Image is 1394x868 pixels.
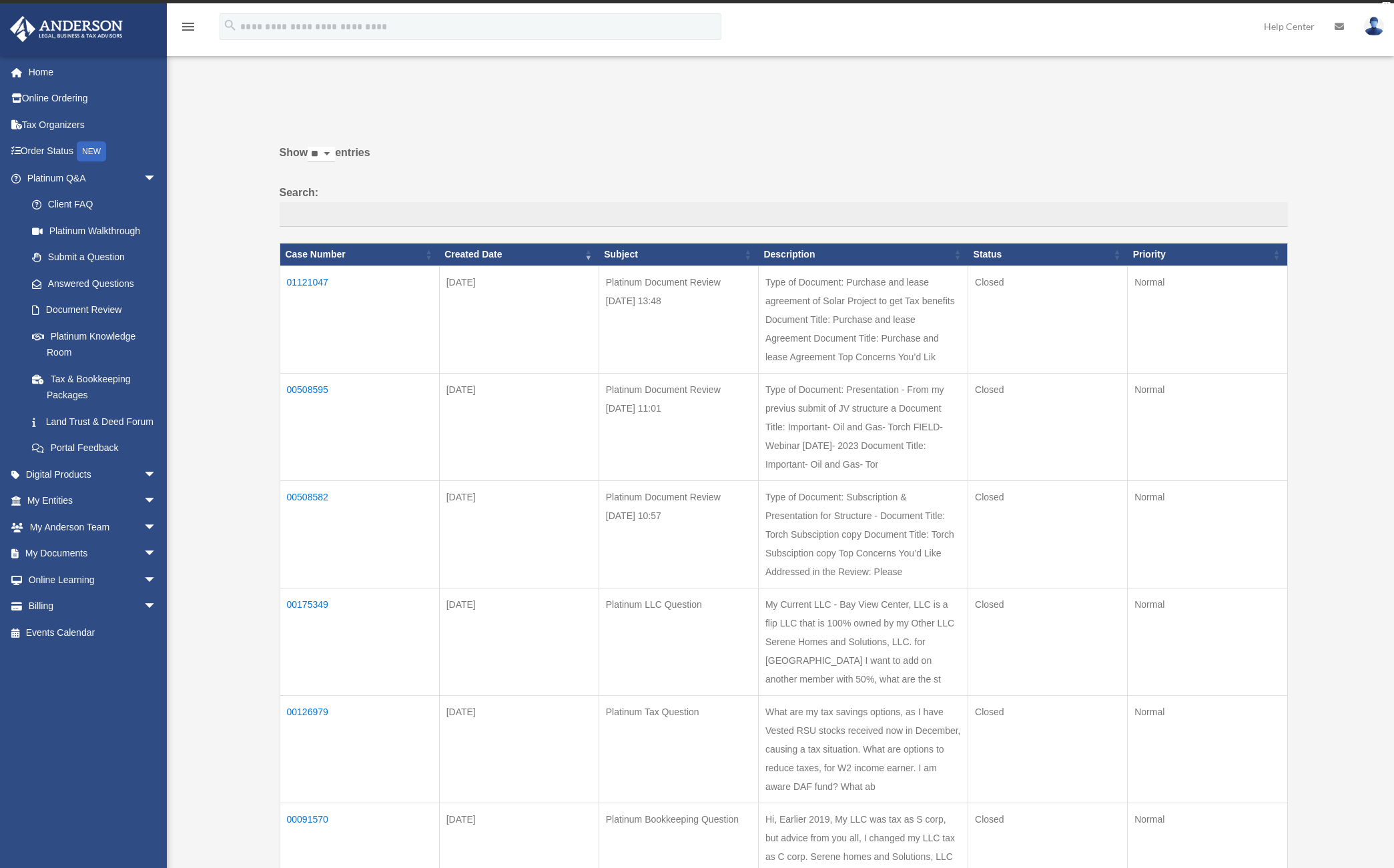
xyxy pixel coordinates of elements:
td: Normal [1128,588,1287,695]
td: Closed [968,373,1128,480]
i: search [223,18,238,33]
a: Submit a Question [19,244,170,271]
th: Status: activate to sort column ascending [968,244,1128,266]
td: [DATE] [439,373,599,480]
a: Digital Productsarrow_drop_down [9,461,177,488]
a: Online Ordering [9,85,177,112]
input: Search: [280,202,1288,228]
img: Anderson Advisors Platinum Portal [6,16,127,42]
span: arrow_drop_down [143,461,170,488]
a: Land Trust & Deed Forum [19,408,170,435]
span: arrow_drop_down [143,566,170,594]
th: Created Date: activate to sort column ascending [439,244,599,266]
th: Priority: activate to sort column ascending [1128,244,1287,266]
select: Showentries [308,147,335,162]
a: Tax & Bookkeeping Packages [19,366,170,408]
td: Type of Document: Presentation - From my previus submit of JV structure a Document Title: Importa... [758,373,968,480]
td: What are my tax savings options, as I have Vested RSU stocks received now in December, causing a ... [758,695,968,803]
a: Billingarrow_drop_down [9,593,177,620]
td: 00508582 [280,480,439,588]
a: Tax Organizers [9,111,177,138]
td: 00175349 [280,588,439,695]
a: My Anderson Teamarrow_drop_down [9,514,177,540]
a: My Entitiesarrow_drop_down [9,488,177,514]
td: Platinum Tax Question [599,695,758,803]
td: Normal [1128,266,1287,373]
td: Closed [968,695,1128,803]
td: Normal [1128,695,1287,803]
td: Platinum Document Review [DATE] 11:01 [599,373,758,480]
td: Closed [968,588,1128,695]
th: Subject: activate to sort column ascending [599,244,758,266]
td: Normal [1128,373,1287,480]
div: close [1382,2,1391,10]
a: Platinum Walkthrough [19,218,170,244]
a: Home [9,59,177,85]
td: 00126979 [280,695,439,803]
td: My Current LLC - Bay View Center, LLC is a flip LLC that is 100% owned by my Other LLC Serene Hom... [758,588,968,695]
td: Type of Document: Purchase and lease agreement of Solar Project to get Tax benefits Document Titl... [758,266,968,373]
td: Closed [968,480,1128,588]
td: Platinum Document Review [DATE] 13:48 [599,266,758,373]
td: Platinum LLC Question [599,588,758,695]
td: [DATE] [439,695,599,803]
td: Closed [968,266,1128,373]
th: Case Number: activate to sort column ascending [280,244,439,266]
span: arrow_drop_down [143,514,170,541]
label: Show entries [280,143,1288,175]
a: Document Review [19,297,170,324]
span: arrow_drop_down [143,593,170,620]
a: menu [180,23,196,35]
a: Online Learningarrow_drop_down [9,566,177,593]
td: [DATE] [439,588,599,695]
td: Normal [1128,480,1287,588]
img: User Pic [1364,17,1384,36]
td: 00508595 [280,373,439,480]
span: arrow_drop_down [143,540,170,568]
td: [DATE] [439,266,599,373]
a: Portal Feedback [19,435,170,462]
td: [DATE] [439,480,599,588]
td: Platinum Document Review [DATE] 10:57 [599,480,758,588]
div: NEW [77,141,106,161]
a: My Documentsarrow_drop_down [9,540,177,567]
label: Search: [280,183,1288,228]
span: arrow_drop_down [143,165,170,192]
a: Order StatusNEW [9,138,177,165]
a: Client FAQ [19,191,170,218]
a: Events Calendar [9,619,177,646]
th: Description: activate to sort column ascending [758,244,968,266]
a: Answered Questions [19,270,163,297]
i: menu [180,19,196,35]
td: 01121047 [280,266,439,373]
td: Type of Document: Subscription & Presentation for Structure - Document Title: Torch Subsciption c... [758,480,968,588]
span: arrow_drop_down [143,488,170,515]
a: Platinum Knowledge Room [19,323,170,366]
a: Platinum Q&Aarrow_drop_down [9,165,170,191]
